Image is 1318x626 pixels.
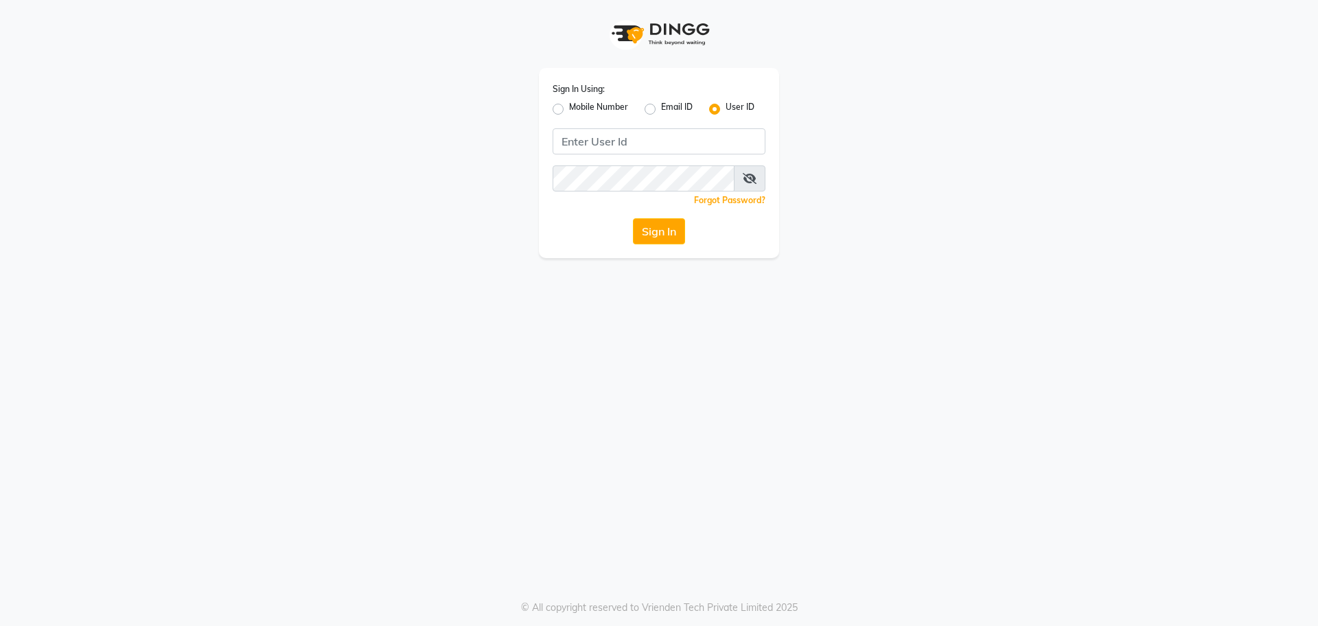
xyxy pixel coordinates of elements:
input: Username [553,128,765,154]
label: Mobile Number [569,101,628,117]
label: Email ID [661,101,693,117]
input: Username [553,165,735,192]
a: Forgot Password? [694,195,765,205]
label: Sign In Using: [553,83,605,95]
label: User ID [726,101,754,117]
button: Sign In [633,218,685,244]
img: logo1.svg [604,14,714,54]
